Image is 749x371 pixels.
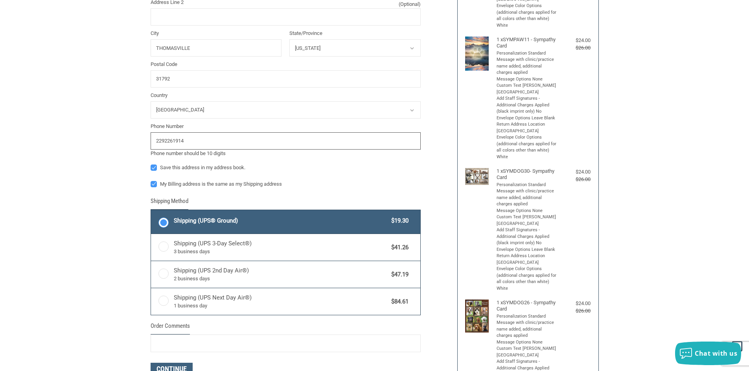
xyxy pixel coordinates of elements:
[497,345,558,358] li: Custom Text [PERSON_NAME][GEOGRAPHIC_DATA]
[497,95,558,115] li: Add Staff Signatures - Additional Charges Applied (black imprint only) No
[174,293,388,310] span: Shipping (UPS Next Day Air®)
[497,76,558,83] li: Message Options None
[497,247,558,253] li: Envelope Options Leave Blank
[559,37,591,44] div: $24.00
[174,266,388,283] span: Shipping (UPS 2nd Day Air®)
[174,239,388,256] span: Shipping (UPS 3-Day Select®)
[151,322,190,334] legend: Order Comments
[675,342,741,365] button: Chat with us
[497,50,558,76] li: Personalization Standard Message with clinic/practice name added, additional charges applied
[497,227,558,247] li: Add Staff Signatures - Additional Charges Applied (black imprint only) No
[151,197,188,210] legend: Shipping Method
[497,115,558,122] li: Envelope Options Leave Blank
[388,216,409,225] span: $19.30
[289,29,421,37] label: State/Province
[151,150,421,157] div: Phone number should be 10 digits
[174,216,388,225] span: Shipping (UPS® Ground)
[174,302,388,310] span: 1 business day
[497,168,558,181] h4: 1 x SYMDOG30- Sympathy Card
[151,60,421,68] label: Postal Code
[695,349,737,358] span: Chat with us
[399,0,421,8] small: (Optional)
[497,214,558,227] li: Custom Text [PERSON_NAME][GEOGRAPHIC_DATA]
[497,313,558,339] li: Personalization Standard Message with clinic/practice name added, additional charges applied
[497,134,558,160] li: Envelope Color Options (additional charges applied for all colors other than white) White
[497,3,558,29] li: Envelope Color Options (additional charges applied for all colors other than white) White
[151,29,282,37] label: City
[497,208,558,214] li: Message Options None
[497,266,558,292] li: Envelope Color Options (additional charges applied for all colors other than white) White
[151,164,421,171] label: Save this address in my address book.
[497,121,558,134] li: Return Address Location [GEOGRAPHIC_DATA]
[559,307,591,315] div: $26.00
[174,275,388,283] span: 2 business days
[559,44,591,52] div: $26.00
[151,181,421,187] label: My Billing address is the same as my Shipping address
[388,270,409,279] span: $47.19
[497,37,558,49] h4: 1 x SYMPAW11 - Sympathy Card
[388,297,409,306] span: $84.61
[151,122,421,130] label: Phone Number
[559,168,591,176] div: $24.00
[151,91,421,99] label: Country
[388,243,409,252] span: $41.26
[497,182,558,208] li: Personalization Standard Message with clinic/practice name added, additional charges applied
[497,300,558,313] h4: 1 x SYMDOG26 - Sympathy Card
[497,82,558,95] li: Custom Text [PERSON_NAME][GEOGRAPHIC_DATA]
[559,300,591,307] div: $24.00
[174,248,388,256] span: 3 business days
[559,175,591,183] div: $26.00
[497,339,558,346] li: Message Options None
[497,253,558,266] li: Return Address Location [GEOGRAPHIC_DATA]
